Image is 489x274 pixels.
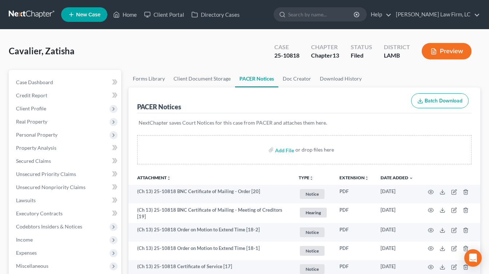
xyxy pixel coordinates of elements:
[128,185,293,203] td: (Ch 13) 25-10818 BNC Certificate of Mailing - Order [20]
[10,76,121,89] a: Case Dashboard
[278,70,315,87] a: Doc Creator
[375,185,419,203] td: [DATE]
[300,208,327,218] span: Hearing
[16,184,86,190] span: Unsecured Nonpriority Claims
[384,43,410,51] div: District
[10,207,121,220] a: Executory Contracts
[137,175,171,180] a: Attachmentunfold_more
[16,250,37,256] span: Expenses
[422,43,472,59] button: Preview
[169,70,235,87] a: Client Document Storage
[311,51,339,60] div: Chapter
[16,105,46,111] span: Client Profile
[16,210,63,216] span: Executory Contracts
[10,141,121,154] a: Property Analysis
[411,93,469,109] button: Batch Download
[299,245,328,257] a: Notice
[300,189,325,199] span: Notice
[10,89,121,102] a: Credit Report
[334,203,375,223] td: PDF
[16,197,36,203] span: Lawsuits
[381,175,413,180] a: Date Added expand_more
[299,207,328,219] a: Hearing
[299,188,328,200] a: Notice
[288,8,355,21] input: Search by name...
[295,146,334,153] div: or drop files here
[16,236,33,243] span: Income
[139,119,470,126] p: NextChapter saves Court Notices for this case from PACER and attaches them here.
[274,43,299,51] div: Case
[16,132,57,138] span: Personal Property
[16,79,53,85] span: Case Dashboard
[334,223,375,242] td: PDF
[384,51,410,60] div: LAMB
[351,43,372,51] div: Status
[128,70,169,87] a: Forms Library
[300,246,325,256] span: Notice
[128,203,293,223] td: (Ch 13) 25-10818 BNC Certificate of Mailing - Meeting of Creditors [19]
[409,176,413,180] i: expand_more
[334,242,375,260] td: PDF
[16,92,47,98] span: Credit Report
[137,102,181,111] div: PACER Notices
[10,154,121,168] a: Secured Claims
[367,8,391,21] a: Help
[299,226,328,238] a: Notice
[167,176,171,180] i: unfold_more
[351,51,372,60] div: Filed
[300,227,325,237] span: Notice
[315,70,366,87] a: Download History
[140,8,188,21] a: Client Portal
[235,70,278,87] a: PACER Notices
[339,175,369,180] a: Extensionunfold_more
[311,43,339,51] div: Chapter
[16,145,56,151] span: Property Analysis
[16,223,82,230] span: Codebtors Insiders & Notices
[274,51,299,60] div: 25-10818
[375,203,419,223] td: [DATE]
[188,8,243,21] a: Directory Cases
[334,185,375,203] td: PDF
[128,242,293,260] td: (Ch 13) 25-10818 Order on Motion to Extend Time [18-1]
[392,8,480,21] a: [PERSON_NAME] Law Firm, LC
[16,158,51,164] span: Secured Claims
[10,194,121,207] a: Lawsuits
[299,176,314,180] button: TYPEunfold_more
[9,46,75,56] span: Cavalier, Zatisha
[10,181,121,194] a: Unsecured Nonpriority Claims
[425,98,462,104] span: Batch Download
[128,223,293,242] td: (Ch 13) 25-10818 Order on Motion to Extend Time [18-2]
[464,249,482,267] div: Open Intercom Messenger
[76,12,100,17] span: New Case
[10,168,121,181] a: Unsecured Priority Claims
[300,264,325,274] span: Notice
[16,263,48,269] span: Miscellaneous
[375,242,419,260] td: [DATE]
[375,223,419,242] td: [DATE]
[365,176,369,180] i: unfold_more
[309,176,314,180] i: unfold_more
[110,8,140,21] a: Home
[16,171,76,177] span: Unsecured Priority Claims
[16,118,47,125] span: Real Property
[333,52,339,59] span: 13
